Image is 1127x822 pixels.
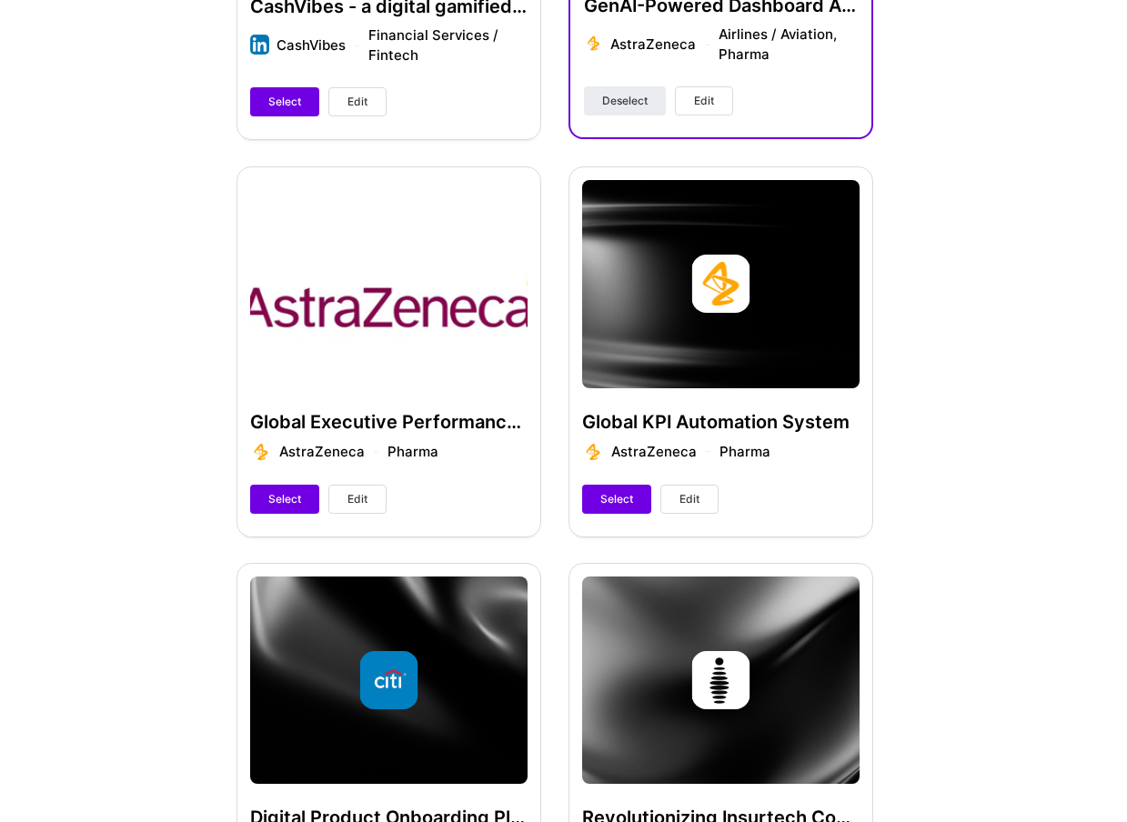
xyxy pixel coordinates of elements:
span: Edit [694,93,714,109]
span: Edit [347,94,367,110]
span: Edit [347,491,367,507]
img: Company logo [584,34,603,53]
span: Select [268,491,301,507]
button: Select [250,87,319,116]
button: Edit [675,86,733,115]
button: Edit [660,485,719,514]
button: Deselect [584,86,666,115]
button: Select [250,485,319,514]
span: Select [600,491,633,507]
span: Deselect [602,93,648,109]
button: Edit [328,87,387,116]
span: Edit [679,491,699,507]
button: Edit [328,485,387,514]
button: Select [582,485,651,514]
div: AstraZeneca Airlines / Aviation, Pharma [610,25,858,65]
span: Select [268,94,301,110]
